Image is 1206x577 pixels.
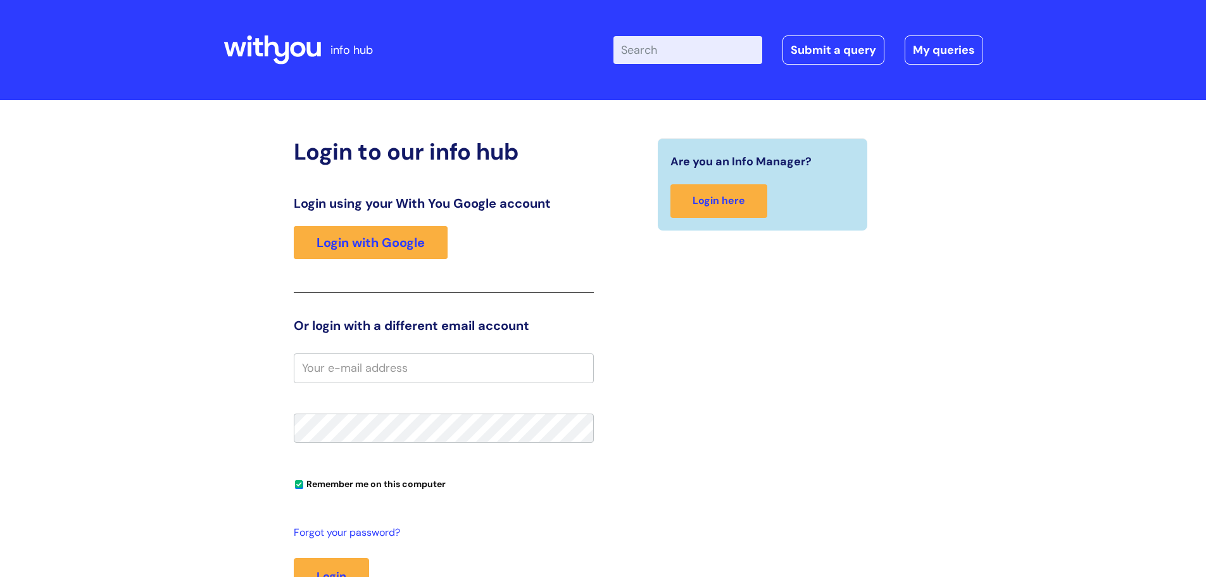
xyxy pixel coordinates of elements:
span: Are you an Info Manager? [670,151,812,172]
a: Forgot your password? [294,524,587,542]
label: Remember me on this computer [294,476,446,490]
input: Your e-mail address [294,353,594,383]
p: info hub [330,40,373,60]
h2: Login to our info hub [294,138,594,165]
h3: Or login with a different email account [294,318,594,333]
input: Search [613,36,762,64]
a: My queries [905,35,983,65]
input: Remember me on this computer [295,481,303,489]
a: Login with Google [294,226,448,259]
div: You can uncheck this option if you're logging in from a shared device [294,473,594,493]
a: Submit a query [782,35,884,65]
h3: Login using your With You Google account [294,196,594,211]
a: Login here [670,184,767,218]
